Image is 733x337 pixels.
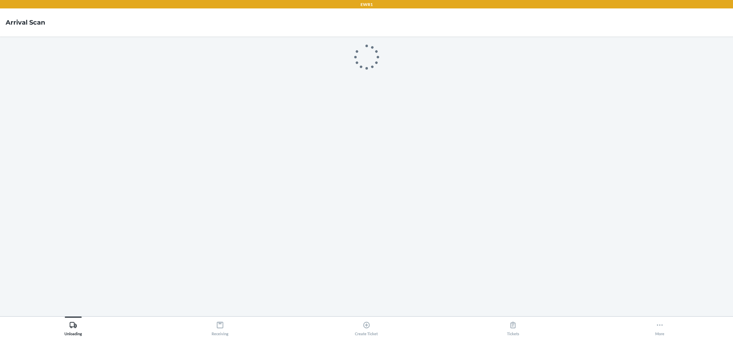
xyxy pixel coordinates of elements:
h4: Arrival Scan [6,18,45,27]
div: Tickets [507,318,519,336]
button: Create Ticket [293,317,440,336]
p: EWR1 [361,1,373,8]
div: Create Ticket [355,318,378,336]
button: Tickets [440,317,586,336]
button: Receiving [146,317,293,336]
button: More [587,317,733,336]
div: Unloading [64,318,82,336]
div: More [655,318,664,336]
div: Receiving [212,318,228,336]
